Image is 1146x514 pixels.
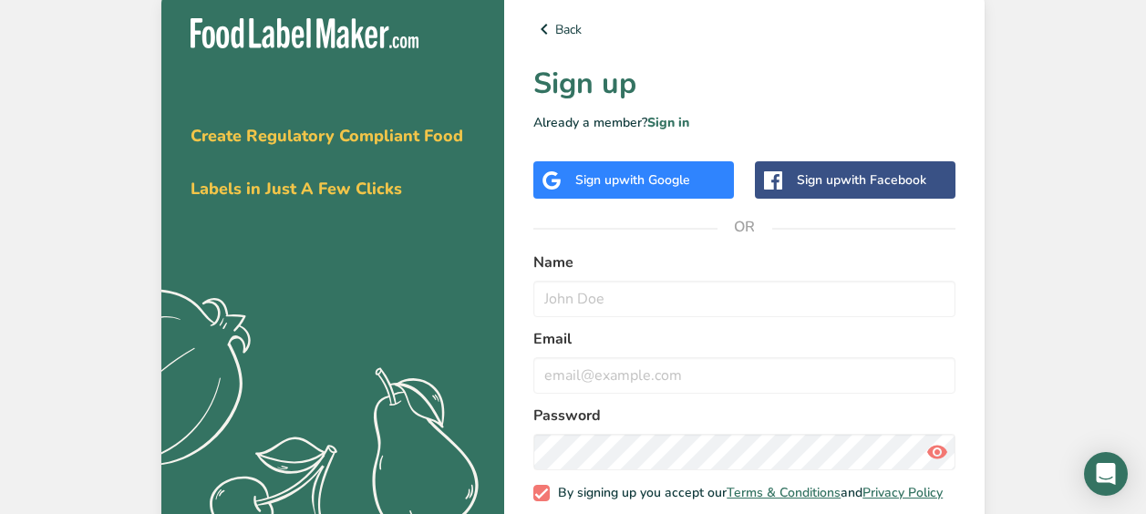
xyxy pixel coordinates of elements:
[533,62,955,106] h1: Sign up
[533,18,955,40] a: Back
[533,405,955,427] label: Password
[533,113,955,132] p: Already a member?
[550,485,944,501] span: By signing up you accept our and
[191,125,463,200] span: Create Regulatory Compliant Food Labels in Just A Few Clicks
[575,170,690,190] div: Sign up
[797,170,926,190] div: Sign up
[191,18,418,48] img: Food Label Maker
[533,281,955,317] input: John Doe
[533,357,955,394] input: email@example.com
[727,484,841,501] a: Terms & Conditions
[1084,452,1128,496] div: Open Intercom Messenger
[862,484,943,501] a: Privacy Policy
[647,114,689,131] a: Sign in
[533,252,955,273] label: Name
[841,171,926,189] span: with Facebook
[718,200,772,254] span: OR
[619,171,690,189] span: with Google
[533,328,955,350] label: Email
